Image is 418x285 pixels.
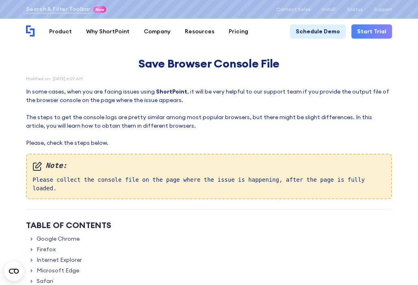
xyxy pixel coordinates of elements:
a: Support [374,7,392,12]
button: Open CMP widget [4,261,24,281]
a: Contact Sales [276,7,310,12]
em: Note: [32,160,385,171]
iframe: Chat Widget [377,246,418,285]
div: Resources [185,27,214,36]
a: Microsoft Edge [37,266,79,275]
a: Install [322,7,336,12]
div: Please collect the console file on the page where the issue is happening, after the page is fully... [26,154,392,199]
a: Status [347,7,362,12]
a: Company [137,24,178,39]
a: Home [26,25,35,37]
a: Search & Filter Toolbar [26,5,91,13]
div: Table of Contents [26,219,392,231]
a: Why ShortPoint [79,24,137,39]
h1: Save Browser Console File [57,57,362,70]
a: Resources [178,24,222,39]
div: Modified on: [DATE] 6:29 AM [26,76,392,81]
p: In some cases, when you are facing issues using , it will be very helpful to our support team if ... [26,87,392,147]
div: Pricing [229,27,248,36]
div: Why ShortPoint [86,27,130,36]
a: Firefox [37,245,56,254]
a: Product [42,24,79,39]
a: Schedule Demo [290,24,346,39]
a: Pricing [222,24,256,39]
div: Product [49,27,72,36]
a: Start Trial [351,24,392,39]
div: Company [144,27,171,36]
a: Google Chrome [37,235,80,243]
a: Internet Explorer [37,256,82,264]
a: ShortPoint [156,88,187,95]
